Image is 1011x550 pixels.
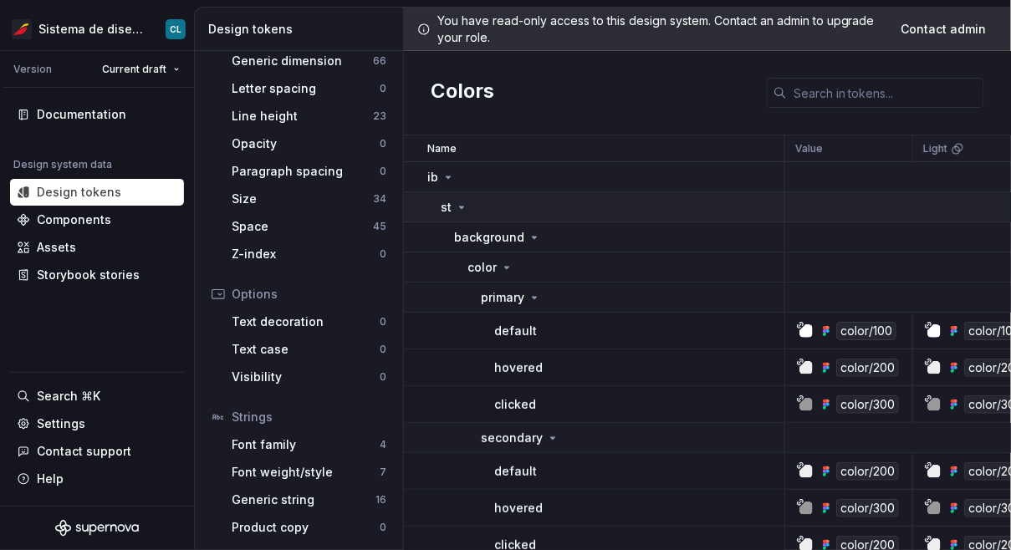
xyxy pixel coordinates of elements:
p: secondary [481,430,543,446]
p: default [494,323,537,339]
div: Sistema de diseño Iberia [38,21,146,38]
div: Size [232,191,373,207]
div: 0 [380,247,386,261]
div: Design system data [13,158,112,171]
div: Text case [232,341,380,358]
div: 7 [380,466,386,479]
p: default [494,463,537,480]
div: Design tokens [37,184,121,201]
p: hovered [494,359,543,376]
a: Components [10,206,184,233]
a: Assets [10,234,184,261]
a: Text decoration0 [225,308,393,335]
div: 0 [380,82,386,95]
a: Font family4 [225,431,393,458]
div: 0 [380,521,386,534]
div: 0 [380,315,386,328]
div: Visibility [232,369,380,385]
div: 34 [373,192,386,206]
div: Components [37,211,111,228]
a: Design tokens [10,179,184,206]
a: Space45 [225,213,393,240]
svg: Supernova Logo [55,520,139,537]
a: Text case0 [225,336,393,363]
div: Generic dimension [232,53,373,69]
button: Contact support [10,438,184,465]
a: Generic dimension66 [225,48,393,74]
p: st [441,199,452,216]
p: color [467,259,497,276]
div: CL [170,23,181,36]
div: Opacity [232,135,380,152]
div: color/300 [836,499,899,517]
div: Paragraph spacing [232,163,380,180]
div: Documentation [37,106,126,123]
p: background [454,229,524,246]
button: Help [10,466,184,492]
p: ib [427,169,438,186]
div: color/100 [836,322,896,340]
div: 16 [375,493,386,507]
div: Line height [232,108,373,125]
div: 0 [380,165,386,178]
button: Search ⌘K [10,383,184,410]
span: Current draft [102,63,166,76]
div: 4 [380,438,386,451]
img: 55604660-494d-44a9-beb2-692398e9940a.png [12,19,32,39]
button: Sistema de diseño IberiaCL [3,11,191,47]
a: Letter spacing0 [225,75,393,102]
div: 23 [373,109,386,123]
div: Assets [37,239,76,256]
h2: Colors [431,78,494,108]
p: hovered [494,500,543,517]
a: Z-index0 [225,241,393,267]
div: color/200 [836,462,899,481]
p: primary [481,289,524,306]
div: Space [232,218,373,235]
div: 0 [380,137,386,150]
div: Text decoration [232,313,380,330]
a: Contact admin [891,14,998,44]
a: Size34 [225,186,393,212]
div: Contact support [37,443,131,460]
div: 45 [373,220,386,233]
a: Line height23 [225,103,393,130]
p: Light [923,142,947,155]
button: Current draft [94,58,187,81]
span: Contact admin [901,21,987,38]
a: Paragraph spacing0 [225,158,393,185]
div: Search ⌘K [37,388,100,405]
a: Visibility0 [225,364,393,390]
div: Product copy [232,519,380,536]
div: Storybook stories [37,267,140,283]
div: Design tokens [208,21,396,38]
div: Font weight/style [232,464,380,481]
a: Product copy0 [225,514,393,541]
div: Letter spacing [232,80,380,97]
div: Help [37,471,64,487]
a: Opacity0 [225,130,393,157]
div: Version [13,63,52,76]
a: Documentation [10,101,184,128]
input: Search in tokens... [787,78,984,108]
div: color/200 [836,359,899,377]
a: Font weight/style7 [225,459,393,486]
p: Name [427,142,457,155]
div: 66 [373,54,386,68]
div: Font family [232,436,380,453]
div: Generic string [232,491,375,508]
div: Options [232,286,386,303]
div: Strings [232,409,386,425]
div: 0 [380,370,386,384]
a: Storybook stories [10,262,184,288]
a: Generic string16 [225,486,393,513]
a: Settings [10,410,184,437]
div: Z-index [232,246,380,262]
p: You have read-only access to this design system. Contact an admin to upgrade your role. [437,13,884,46]
p: Value [795,142,823,155]
p: clicked [494,396,536,413]
div: Settings [37,415,85,432]
div: color/300 [836,395,899,414]
div: 0 [380,343,386,356]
